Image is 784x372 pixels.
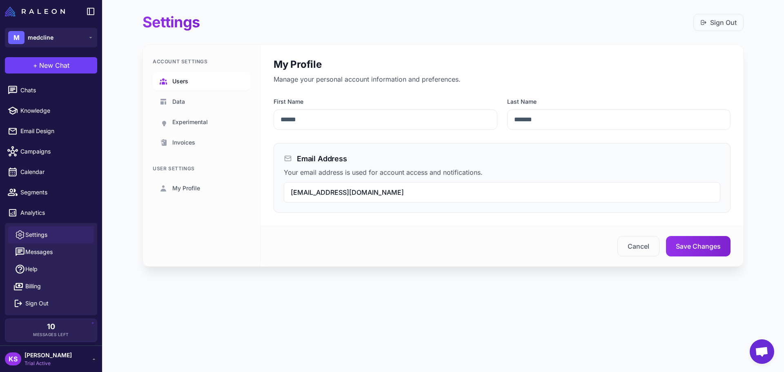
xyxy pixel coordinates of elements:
span: Email Design [20,127,92,136]
h2: My Profile [274,58,731,71]
a: Raleon Logo [5,7,68,16]
div: User Settings [153,165,250,172]
span: medcline [28,33,53,42]
span: Calendar [20,167,92,176]
div: M [8,31,24,44]
div: Account Settings [153,58,250,65]
span: Experimental [172,118,208,127]
span: Trial Active [24,360,72,367]
span: New Chat [39,60,69,70]
p: Manage your personal account information and preferences. [274,74,731,84]
label: Last Name [507,97,731,106]
a: Invoices [153,133,250,152]
span: Chats [20,86,92,95]
div: KS [5,352,21,365]
a: Campaigns [3,143,99,160]
button: Cancel [617,236,659,256]
span: My Profile [172,184,200,193]
p: Your email address is used for account access and notifications. [284,167,720,177]
span: Users [172,77,188,86]
span: Billing [25,282,41,291]
button: Sign Out [8,295,94,312]
a: Segments [3,184,99,201]
span: Analytics [20,208,92,217]
button: +New Chat [5,57,97,74]
span: Campaigns [20,147,92,156]
label: First Name [274,97,497,106]
a: Knowledge [3,102,99,119]
span: Segments [20,188,92,197]
span: Help [25,265,38,274]
a: Experimental [153,113,250,131]
a: Sign Out [700,18,737,27]
h3: Email Address [297,153,347,164]
span: Messages Left [33,332,69,338]
span: Messages [25,247,53,256]
span: 10 [47,323,55,330]
span: Knowledge [20,106,92,115]
span: [EMAIL_ADDRESS][DOMAIN_NAME] [291,188,404,196]
span: Settings [25,230,47,239]
button: Save Changes [666,236,731,256]
img: Raleon Logo [5,7,65,16]
span: Invoices [172,138,195,147]
button: Mmedcline [5,28,97,47]
a: Calendar [3,163,99,180]
a: Email Design [3,123,99,140]
a: Analytics [3,204,99,221]
a: Users [153,72,250,91]
button: Sign Out [693,14,744,31]
button: Messages [8,243,94,261]
a: Data [153,92,250,111]
a: My Profile [153,179,250,198]
span: Data [172,97,185,106]
div: Open chat [750,339,774,364]
h1: Settings [143,13,200,31]
a: Chats [3,82,99,99]
span: Sign Out [25,299,49,308]
span: + [33,60,38,70]
span: [PERSON_NAME] [24,351,72,360]
a: Help [8,261,94,278]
